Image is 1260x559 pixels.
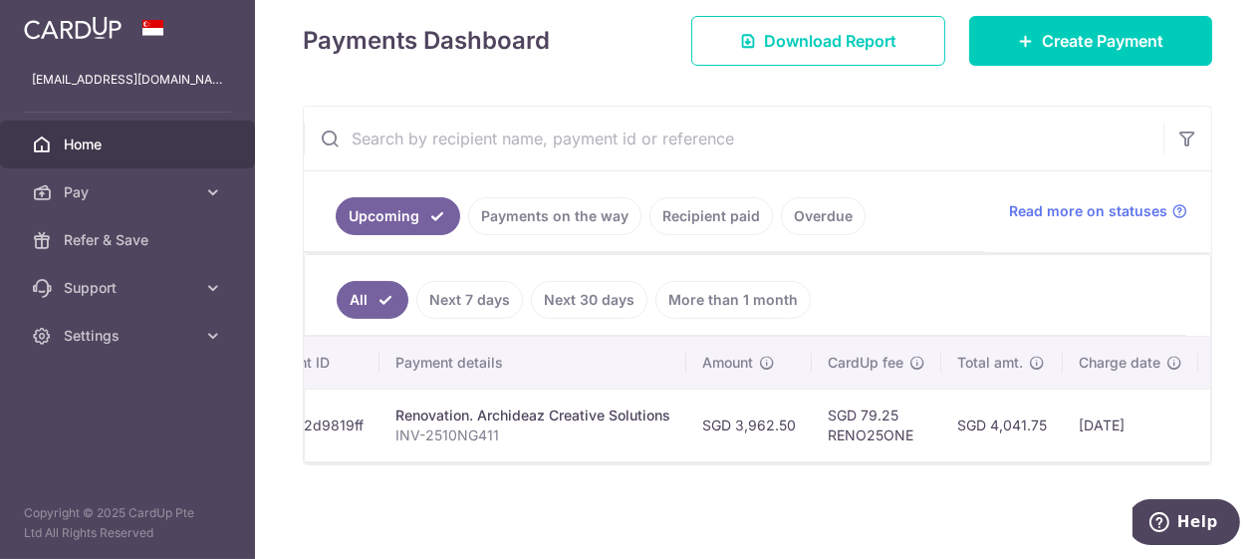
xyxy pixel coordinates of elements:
[781,197,866,235] a: Overdue
[395,406,670,425] div: Renovation. Archideaz Creative Solutions
[395,425,670,445] p: INV-2510NG411
[337,281,408,319] a: All
[686,389,812,461] td: SGD 3,962.50
[1009,201,1167,221] span: Read more on statuses
[64,278,195,298] span: Support
[1042,29,1163,53] span: Create Payment
[238,389,379,461] td: txn_bf92d9819ff
[1079,353,1160,373] span: Charge date
[379,337,686,389] th: Payment details
[336,197,460,235] a: Upcoming
[1009,201,1187,221] a: Read more on statuses
[32,70,223,90] p: [EMAIL_ADDRESS][DOMAIN_NAME]
[64,230,195,250] span: Refer & Save
[304,107,1163,170] input: Search by recipient name, payment id or reference
[238,337,379,389] th: Payment ID
[941,389,1063,461] td: SGD 4,041.75
[1063,389,1198,461] td: [DATE]
[969,16,1212,66] a: Create Payment
[828,353,903,373] span: CardUp fee
[303,23,550,59] h4: Payments Dashboard
[468,197,641,235] a: Payments on the way
[531,281,647,319] a: Next 30 days
[691,16,945,66] a: Download Report
[24,16,122,40] img: CardUp
[64,135,195,154] span: Home
[416,281,523,319] a: Next 7 days
[64,326,195,346] span: Settings
[702,353,753,373] span: Amount
[764,29,896,53] span: Download Report
[957,353,1023,373] span: Total amt.
[64,182,195,202] span: Pay
[655,281,811,319] a: More than 1 month
[812,389,941,461] td: SGD 79.25 RENO25ONE
[649,197,773,235] a: Recipient paid
[1133,499,1240,549] iframe: Opens a widget where you can find more information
